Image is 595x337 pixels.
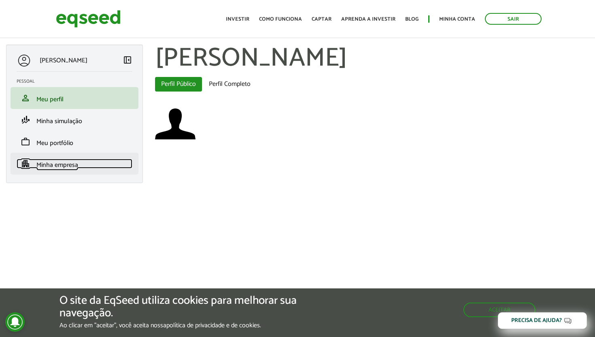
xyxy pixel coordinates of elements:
a: Sair [485,13,542,25]
a: Perfil Público [155,77,202,92]
span: Meu portfólio [36,138,73,149]
h2: Pessoal [17,79,138,84]
span: Meu perfil [36,94,64,105]
span: person [21,93,30,103]
li: Meu portfólio [11,131,138,153]
h5: O site da EqSeed utiliza cookies para melhorar sua navegação. [59,294,345,320]
a: Aprenda a investir [341,17,395,22]
a: Captar [312,17,331,22]
a: workMeu portfólio [17,137,132,147]
a: finance_modeMinha simulação [17,115,132,125]
span: Minha simulação [36,116,82,127]
a: personMeu perfil [17,93,132,103]
li: Minha empresa [11,153,138,175]
span: work [21,137,30,147]
li: Minha simulação [11,109,138,131]
a: Minha conta [439,17,475,22]
a: Investir [226,17,249,22]
a: Blog [405,17,419,22]
a: Perfil Completo [203,77,257,92]
a: Como funciona [259,17,302,22]
a: apartmentMinha empresa [17,159,132,168]
li: Meu perfil [11,87,138,109]
button: Aceitar [463,303,535,317]
span: finance_mode [21,115,30,125]
p: Ao clicar em "aceitar", você aceita nossa . [59,322,345,329]
p: [PERSON_NAME] [40,57,87,64]
h1: [PERSON_NAME] [155,45,589,73]
span: apartment [21,159,30,168]
a: política de privacidade e de cookies [166,322,260,329]
img: EqSeed [56,8,121,30]
a: Colapsar menu [123,55,132,66]
a: Ver perfil do usuário. [155,104,195,144]
span: Minha empresa [36,160,78,171]
img: Foto de Lucas Hamú [155,104,195,144]
span: left_panel_close [123,55,132,65]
